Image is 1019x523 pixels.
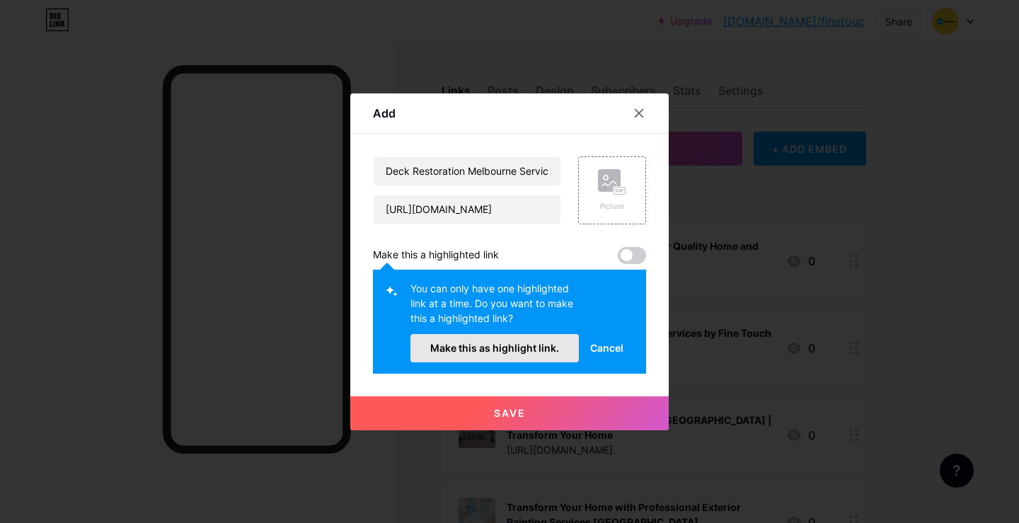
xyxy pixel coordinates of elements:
span: Cancel [590,340,623,355]
div: Make this a highlighted link [373,247,499,264]
div: Add [373,105,396,122]
button: Save [350,396,669,430]
input: Title [374,157,560,185]
input: URL [374,195,560,224]
span: Save [494,407,526,419]
button: Cancel [579,334,635,362]
button: Make this as highlight link. [410,334,579,362]
div: Picture [598,201,626,212]
div: You can only have one highlighted link at a time. Do you want to make this a highlighted link? [410,281,579,334]
span: Make this as highlight link. [430,342,559,354]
